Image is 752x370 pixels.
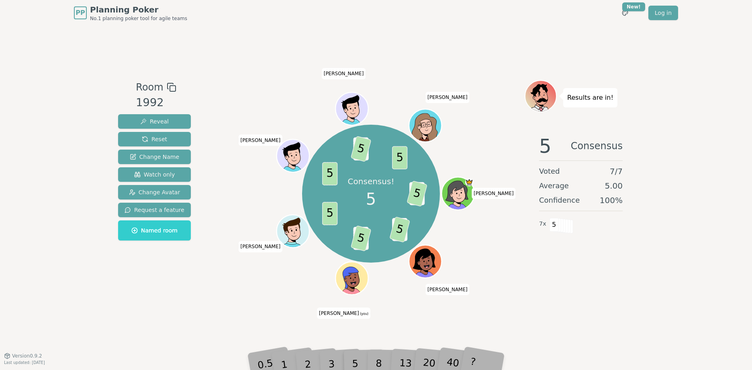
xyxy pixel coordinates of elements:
[539,220,546,228] span: 7 x
[622,2,645,11] div: New!
[539,180,569,191] span: Average
[131,226,178,234] span: Named room
[118,132,191,146] button: Reset
[648,6,678,20] a: Log in
[366,187,376,211] span: 5
[571,136,623,156] span: Consensus
[567,92,613,103] p: Results are in!
[359,312,369,316] span: (you)
[118,220,191,240] button: Named room
[74,4,187,22] a: PPPlanning PokerNo.1 planning poker tool for agile teams
[539,195,580,206] span: Confidence
[322,68,366,80] span: Click to change your name
[125,206,184,214] span: Request a feature
[425,92,470,103] span: Click to change your name
[407,181,427,207] span: 5
[118,150,191,164] button: Change Name
[129,188,180,196] span: Change Avatar
[4,360,45,365] span: Last updated: [DATE]
[90,4,187,15] span: Planning Poker
[550,218,559,232] span: 5
[618,6,632,20] button: New!
[472,188,516,199] span: Click to change your name
[605,180,623,191] span: 5.00
[539,136,552,156] span: 5
[130,153,179,161] span: Change Name
[12,353,42,359] span: Version 0.9.2
[76,8,85,18] span: PP
[350,136,371,162] span: 5
[336,263,367,294] button: Click to change your avatar
[239,241,283,253] span: Click to change your name
[425,284,470,295] span: Click to change your name
[118,185,191,199] button: Change Avatar
[239,135,283,146] span: Click to change your name
[136,95,176,111] div: 1992
[392,146,407,169] span: 5
[134,171,175,179] span: Watch only
[322,202,337,225] span: 5
[118,203,191,217] button: Request a feature
[90,15,187,22] span: No.1 planning poker tool for agile teams
[348,176,394,187] p: Consensus!
[118,114,191,129] button: Reveal
[317,308,370,319] span: Click to change your name
[140,117,169,125] span: Reveal
[600,195,623,206] span: 100 %
[389,216,410,243] span: 5
[322,162,337,185] span: 5
[465,178,473,186] span: Inge is the host
[4,353,42,359] button: Version0.9.2
[539,166,560,177] span: Voted
[610,166,623,177] span: 7 / 7
[136,80,163,95] span: Room
[118,167,191,182] button: Watch only
[350,225,371,251] span: 5
[142,135,167,143] span: Reset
